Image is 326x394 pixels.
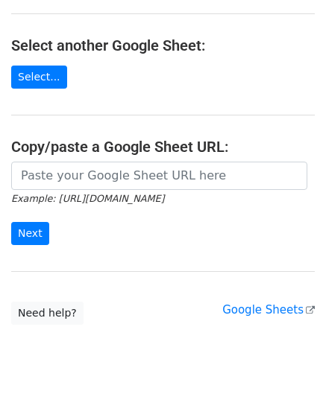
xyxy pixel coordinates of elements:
[11,138,315,156] h4: Copy/paste a Google Sheet URL:
[11,162,307,190] input: Paste your Google Sheet URL here
[11,222,49,245] input: Next
[222,303,315,317] a: Google Sheets
[11,302,84,325] a: Need help?
[11,36,315,54] h4: Select another Google Sheet:
[11,66,67,89] a: Select...
[251,322,326,394] iframe: Chat Widget
[11,193,164,204] small: Example: [URL][DOMAIN_NAME]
